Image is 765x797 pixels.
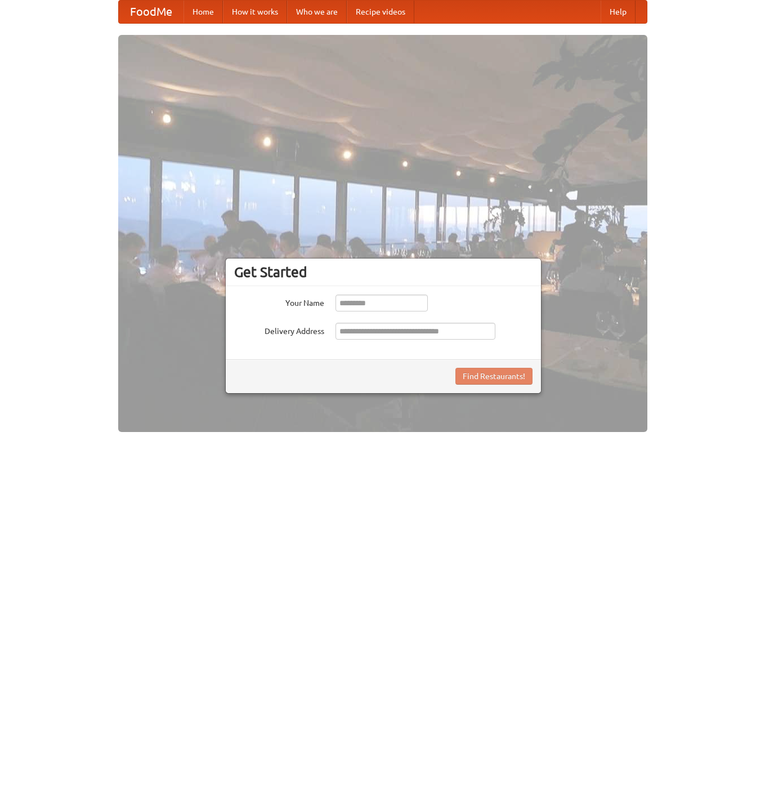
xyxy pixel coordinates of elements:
[234,264,533,280] h3: Get Started
[223,1,287,23] a: How it works
[234,323,324,337] label: Delivery Address
[347,1,414,23] a: Recipe videos
[287,1,347,23] a: Who we are
[184,1,223,23] a: Home
[234,295,324,309] label: Your Name
[455,368,533,385] button: Find Restaurants!
[601,1,636,23] a: Help
[119,1,184,23] a: FoodMe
